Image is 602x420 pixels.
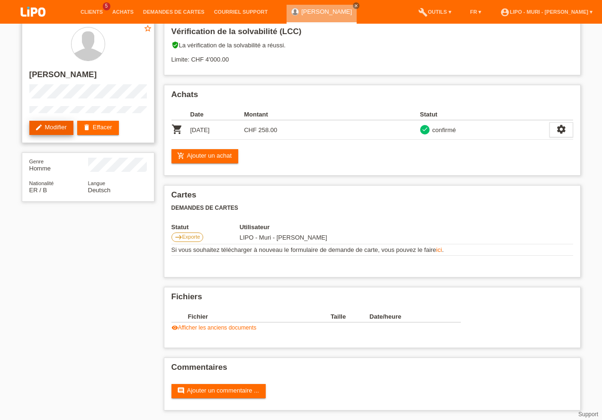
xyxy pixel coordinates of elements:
th: Taille [331,311,369,322]
a: star_border [144,24,152,34]
h2: [PERSON_NAME] [29,70,147,84]
i: settings [556,124,566,134]
i: delete [83,124,90,131]
div: confirmé [430,125,456,135]
a: close [353,2,359,9]
a: account_circleLIPO - Muri - [PERSON_NAME] ▾ [495,9,597,15]
a: [PERSON_NAME] [301,8,352,15]
a: Demandes de cartes [138,9,209,15]
th: Montant [244,109,298,120]
i: POSP00025467 [171,124,183,135]
span: Nationalité [29,180,54,186]
h3: Demandes de cartes [171,205,573,212]
i: close [354,3,359,8]
th: Date/heure [369,311,447,322]
i: build [418,8,428,17]
i: comment [177,387,185,394]
i: account_circle [500,8,510,17]
th: Statut [420,109,549,120]
span: Langue [88,180,106,186]
div: La vérification de la solvabilité a réussi. Limite: CHF 4'000.00 [171,41,573,70]
th: Fichier [188,311,331,322]
a: add_shopping_cartAjouter un achat [171,149,239,163]
a: LIPO pay [9,19,57,27]
td: [DATE] [190,120,244,140]
a: deleteEffacer [77,121,119,135]
th: Utilisateur [240,223,400,231]
i: add_shopping_cart [177,152,185,160]
i: visibility [171,324,178,331]
a: Support [578,411,598,418]
td: CHF 258.00 [244,120,298,140]
span: 29.07.2025 [240,234,327,241]
td: Si vous souhaitez télécharger à nouveau le formulaire de demande de carte, vous pouvez le faire . [171,244,573,256]
span: Deutsch [88,187,111,194]
a: Courriel Support [209,9,272,15]
i: check [422,126,428,133]
span: Exporte [182,234,200,240]
span: Genre [29,159,44,164]
a: buildOutils ▾ [413,9,456,15]
a: ici [436,246,442,253]
a: editModifier [29,121,73,135]
a: visibilityAfficher les anciens documents [171,324,257,331]
th: Statut [171,223,240,231]
a: FR ▾ [466,9,486,15]
span: 5 [103,2,110,10]
h2: Achats [171,90,573,104]
i: east [175,233,182,241]
th: Date [190,109,244,120]
h2: Fichiers [171,292,573,306]
i: star_border [144,24,152,33]
a: Clients [76,9,108,15]
h2: Commentaires [171,363,573,377]
span: Érythrée / B / 18.08.2014 [29,187,47,194]
a: commentAjouter un commentaire ... [171,384,266,398]
a: Achats [108,9,138,15]
h2: Vérification de la solvabilité (LCC) [171,27,573,41]
i: edit [35,124,43,131]
i: verified_user [171,41,179,49]
div: Homme [29,158,88,172]
h2: Cartes [171,190,573,205]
